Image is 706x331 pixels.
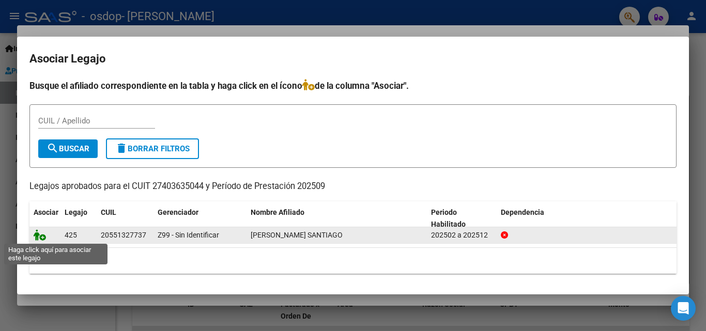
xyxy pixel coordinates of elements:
div: Open Intercom Messenger [671,296,696,321]
span: Buscar [47,144,89,153]
span: Z99 - Sin Identificar [158,231,219,239]
datatable-header-cell: Asociar [29,201,60,235]
span: 425 [65,231,77,239]
datatable-header-cell: Legajo [60,201,97,235]
div: 202502 a 202512 [431,229,493,241]
datatable-header-cell: Nombre Afiliado [247,201,427,235]
span: Dependencia [501,208,544,216]
span: Legajo [65,208,87,216]
span: Nombre Afiliado [251,208,304,216]
span: Borrar Filtros [115,144,190,153]
mat-icon: search [47,142,59,154]
mat-icon: delete [115,142,128,154]
span: CUIL [101,208,116,216]
span: Gerenciador [158,208,198,216]
div: 20551327737 [101,229,146,241]
p: Legajos aprobados para el CUIT 27403635044 y Período de Prestación 202509 [29,180,677,193]
h2: Asociar Legajo [29,49,677,69]
datatable-header-cell: Dependencia [497,201,677,235]
button: Borrar Filtros [106,138,199,159]
span: Asociar [34,208,58,216]
span: OBREGON SANTIAGO [251,231,343,239]
span: Periodo Habilitado [431,208,466,228]
datatable-header-cell: CUIL [97,201,154,235]
div: 1 registros [29,248,677,274]
datatable-header-cell: Gerenciador [154,201,247,235]
button: Buscar [38,139,98,158]
h4: Busque el afiliado correspondiente en la tabla y haga click en el ícono de la columna "Asociar". [29,79,677,92]
datatable-header-cell: Periodo Habilitado [427,201,497,235]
